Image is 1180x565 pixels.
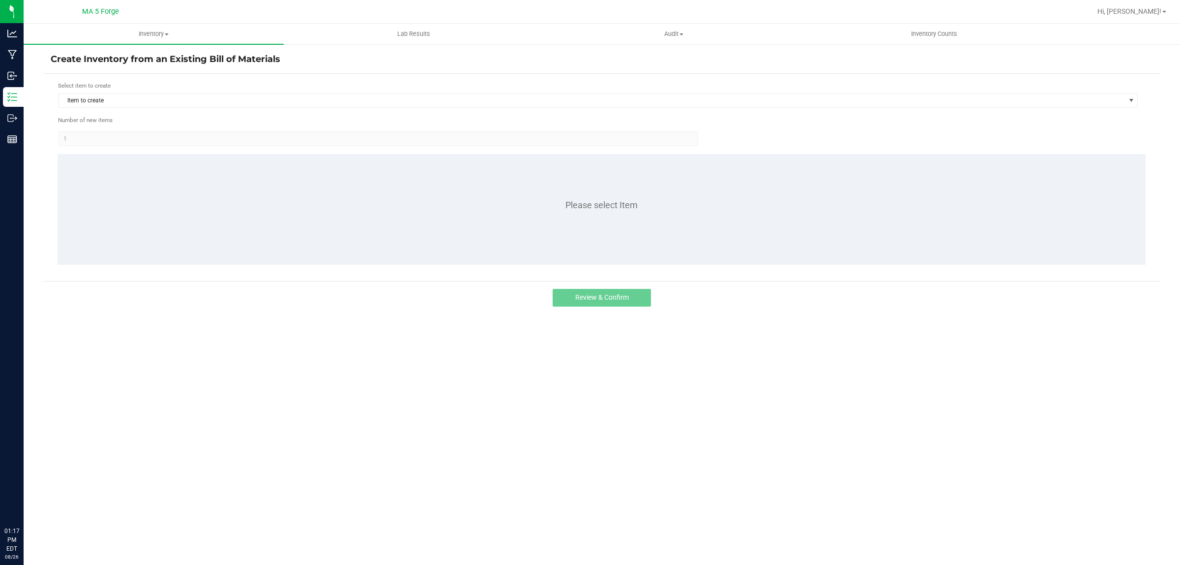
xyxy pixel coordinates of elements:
[24,24,284,44] a: Inventory
[565,200,638,210] span: Please select Item
[384,30,443,38] span: Lab Results
[544,30,803,38] span: Audit
[553,289,651,307] button: Review & Confirm
[58,116,113,125] span: Number of new packages to create
[7,134,17,144] inline-svg: Reports
[4,553,19,561] p: 08/26
[4,527,19,553] p: 01:17 PM EDT
[59,94,1125,107] span: Item to create
[24,30,284,38] span: Inventory
[82,7,119,16] span: MA 5 Forge
[7,50,17,60] inline-svg: Manufacturing
[544,24,804,44] a: Audit
[804,24,1064,44] a: Inventory Counts
[51,53,1153,66] h4: Create Inventory from an Existing Bill of Materials
[58,82,111,89] span: Select item to create
[7,29,17,38] inline-svg: Analytics
[7,113,17,123] inline-svg: Outbound
[7,92,17,102] inline-svg: Inventory
[1097,7,1161,15] span: Hi, [PERSON_NAME]!
[898,30,971,38] span: Inventory Counts
[7,71,17,81] inline-svg: Inbound
[575,293,629,301] span: Review & Confirm
[10,486,39,516] iframe: Resource center
[284,24,544,44] a: Lab Results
